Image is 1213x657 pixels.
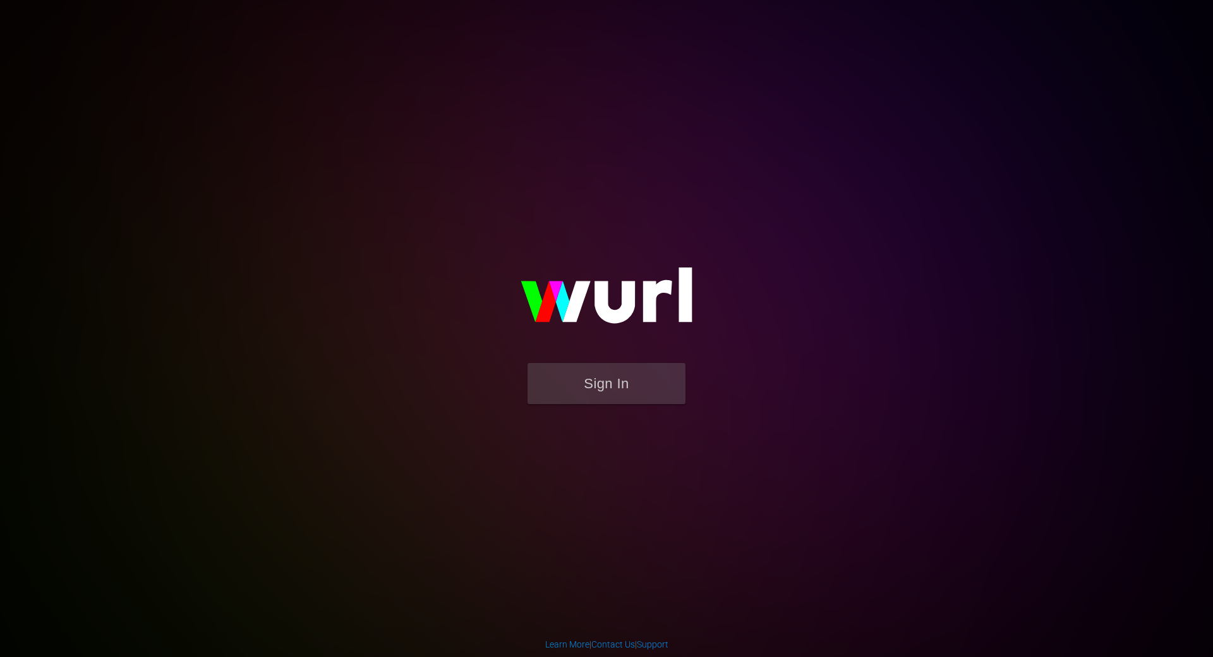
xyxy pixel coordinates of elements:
a: Support [637,639,668,649]
img: wurl-logo-on-black-223613ac3d8ba8fe6dc639794a292ebdb59501304c7dfd60c99c58986ef67473.svg [480,240,733,363]
button: Sign In [528,363,685,404]
a: Contact Us [591,639,635,649]
a: Learn More [545,639,589,649]
div: | | [545,638,668,651]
